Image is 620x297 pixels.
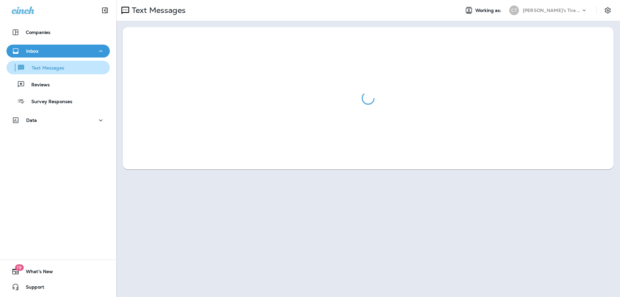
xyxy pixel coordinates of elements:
[509,5,519,15] div: CT
[6,114,110,127] button: Data
[6,94,110,108] button: Survey Responses
[129,5,186,15] p: Text Messages
[6,78,110,91] button: Reviews
[25,65,64,71] p: Text Messages
[602,5,614,16] button: Settings
[15,264,24,271] span: 19
[19,269,53,277] span: What's New
[523,8,581,13] p: [PERSON_NAME]'s Tire & Auto
[6,45,110,58] button: Inbox
[25,82,50,88] p: Reviews
[25,99,72,105] p: Survey Responses
[26,48,38,54] p: Inbox
[6,61,110,74] button: Text Messages
[26,118,37,123] p: Data
[6,265,110,278] button: 19What's New
[19,284,44,292] span: Support
[26,30,50,35] p: Companies
[6,26,110,39] button: Companies
[475,8,503,13] span: Working as:
[6,281,110,293] button: Support
[96,4,114,17] button: Collapse Sidebar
